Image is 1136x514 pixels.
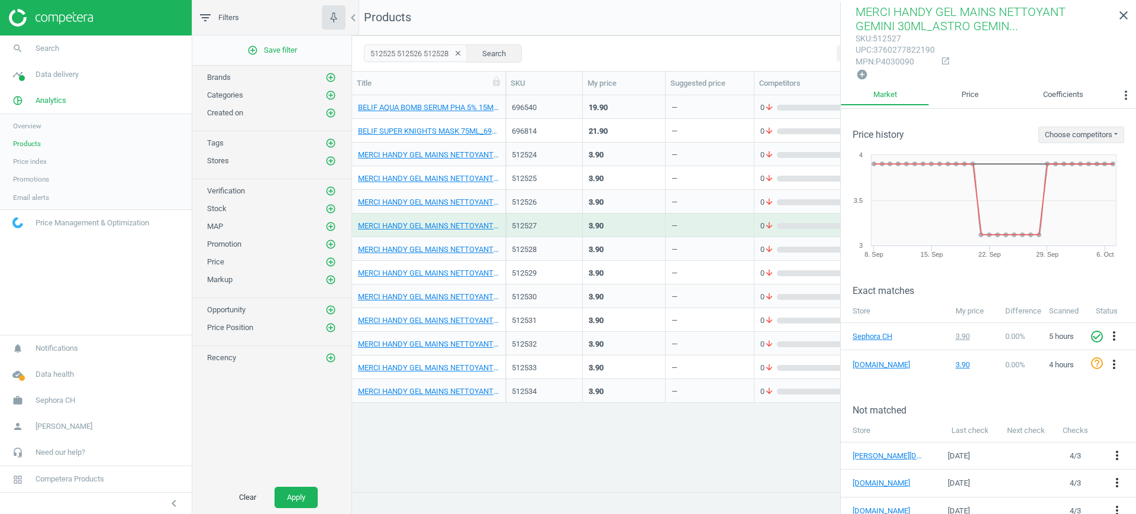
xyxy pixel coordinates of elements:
div: — [672,150,677,164]
i: more_vert [1107,357,1121,371]
div: 512528 [512,244,576,255]
tspan: 29. Sep [1036,251,1058,258]
img: ajHJNr6hYgQAAAAASUVORK5CYII= [9,9,93,27]
span: [DATE] [948,479,970,487]
span: Products [364,10,411,24]
div: 696540 [512,102,576,113]
a: open_in_new [935,56,950,67]
span: 0 [760,339,777,350]
div: SKU [511,78,577,89]
div: : P4030090 [856,56,935,67]
span: 5 hours [1049,332,1074,341]
div: — [672,126,677,141]
tspan: 8. Sep [864,251,883,258]
div: 512530 [512,292,576,302]
i: add_circle_outline [325,274,336,285]
div: — [672,221,677,235]
span: MERCI HANDY GEL MAINS NETTOYANT GEMINI 30ML_ASTRO GEMIN... [856,5,1066,33]
div: 512532 [512,339,576,350]
span: 0 [760,292,777,302]
div: 3.90 [589,363,603,373]
button: Choose competitors [1038,127,1124,143]
a: Coefficients [1011,85,1116,105]
button: add_circle_outline [325,352,337,364]
a: [DOMAIN_NAME] [853,478,924,489]
button: add_circle_outline [325,274,337,286]
div: 3.90 [589,244,603,255]
i: add_circle_outline [325,72,336,83]
div: — [672,386,677,401]
button: add_circle_outline [325,89,337,101]
button: add_circle_outline [325,304,337,316]
div: 3.90 [589,292,603,302]
span: Need our help? [35,447,85,458]
div: Title [357,78,501,89]
span: Data delivery [35,69,79,80]
span: 0 [760,386,777,397]
div: 3.90 [589,339,603,350]
span: Competera Products [35,474,104,484]
a: [DOMAIN_NAME] [853,360,912,370]
span: Tags [207,138,224,147]
a: MERCI HANDY GEL MAINS NETTOYANT TAURUS 30ML_ASTRO TAURUS-512533 [358,363,499,373]
i: check_circle_outline [1090,329,1104,344]
i: help_outline [1090,356,1104,370]
th: Store [841,419,942,442]
span: 0 [760,363,777,373]
span: 0.00 % [1005,360,1025,369]
span: MAP [207,222,223,231]
div: — [672,197,677,212]
div: grid [352,95,1136,480]
div: — [672,268,677,283]
a: MERCI HANDY GEL MAINS NETTOYANT [MEDICAL_DATA] 30ML_ASTRO [MEDICAL_DATA]-512525 [358,173,499,184]
div: 512525 [512,173,576,184]
i: add_circle_outline [325,305,336,315]
i: add_circle_outline [247,45,258,56]
i: timeline [7,63,29,86]
span: 0 [760,197,777,208]
div: — [672,292,677,306]
span: 0 [760,150,777,160]
td: 4 / 3 [1054,470,1096,497]
i: more_vert [1110,476,1124,490]
div: 512531 [512,315,576,326]
a: MERCI HANDY GEL MAINS NETTOYANT LIBRA 30ML_ASTRO LIBRA-512529 [358,268,499,279]
i: add_circle_outline [325,138,336,148]
i: add_circle_outline [325,257,336,267]
span: Price Management & Optimization [35,218,149,228]
i: add_circle_outline [325,186,336,196]
a: MERCI HANDY GEL MAINS NETTOYANT CAPRICORN 30ML_ASTRO CAPRICORN-512526 [358,197,499,208]
span: Email alerts [13,193,49,202]
div: : 3760277822190 [856,44,935,56]
button: clear [449,46,467,62]
i: arrow_downward [764,102,774,113]
img: wGWNvw8QSZomAAAAABJRU5ErkJggg== [12,217,23,228]
text: 3 [859,242,863,249]
div: 3.90 [589,197,603,208]
div: 3.90 [956,331,994,342]
span: 0.00 % [1005,332,1025,341]
i: arrow_downward [764,173,774,184]
div: — [672,102,677,117]
div: Competitors [759,78,891,89]
span: Filters [218,12,239,23]
div: 3.90 [589,173,603,184]
span: Save filter [247,45,297,56]
span: Products [13,139,41,148]
a: MERCI HANDY GEL MAINS NETTOYANT ARIES 30ML_ASTRO ARIES-512524 [358,150,499,160]
button: add_circle_outline [325,107,337,119]
button: more_vert [1107,357,1121,373]
span: [DATE] [948,451,970,460]
a: [PERSON_NAME][DOMAIN_NAME] [853,451,924,461]
span: sku [856,34,871,43]
button: add_circle_outline [325,238,337,250]
tspan: 22. Sep [979,251,1001,258]
i: chevron_left [346,11,360,25]
span: Recency [207,353,236,362]
a: MERCI HANDY GEL MAINS NETTOYANT VIRGO 3ML_ASTRO VIRGO-512534 [358,386,499,397]
h3: Exact matches [853,285,1136,296]
span: Verification [207,186,245,195]
div: 3.90 [589,386,603,397]
h3: Price history [853,129,904,140]
a: BELIF AQUA BOMB SERUM PHA 5% 15ML_696540-AQUA BOMB SERUM PHA 5% 15ML [358,102,499,113]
